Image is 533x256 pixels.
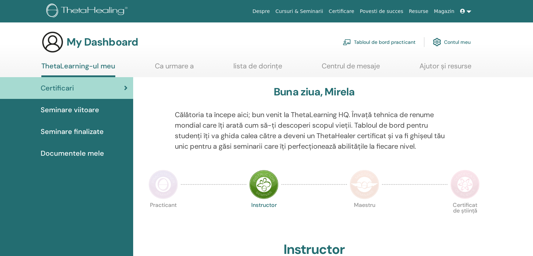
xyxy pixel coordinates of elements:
[343,39,351,45] img: chalkboard-teacher.svg
[350,170,379,199] img: Master
[406,5,431,18] a: Resurse
[450,202,480,232] p: Certificat de știință
[41,148,104,159] span: Documentele mele
[41,105,99,115] span: Seminare viitoare
[450,170,480,199] img: Certificate of Science
[233,62,282,75] a: lista de dorințe
[41,83,74,93] span: Certificari
[419,62,471,75] a: Ajutor și resurse
[350,202,379,232] p: Maestru
[67,36,138,48] h3: My Dashboard
[322,62,380,75] a: Centrul de mesaje
[433,36,441,48] img: cog.svg
[250,5,273,18] a: Despre
[343,34,416,50] a: Tabloul de bord practicant
[41,126,104,137] span: Seminare finalizate
[149,170,178,199] img: Practitioner
[274,86,355,98] h3: Buna ziua, Mirela
[41,31,64,53] img: generic-user-icon.jpg
[249,170,279,199] img: Instructor
[155,62,194,75] a: Ca urmare a
[149,202,178,232] p: Practicant
[41,62,115,77] a: ThetaLearning-ul meu
[433,34,471,50] a: Contul meu
[273,5,326,18] a: Cursuri & Seminarii
[46,4,130,19] img: logo.png
[357,5,406,18] a: Povesti de succes
[249,202,279,232] p: Instructor
[175,109,454,151] p: Călătoria ta începe aici; bun venit la ThetaLearning HQ. Învață tehnica de renume mondial care îț...
[431,5,457,18] a: Magazin
[326,5,357,18] a: Certificare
